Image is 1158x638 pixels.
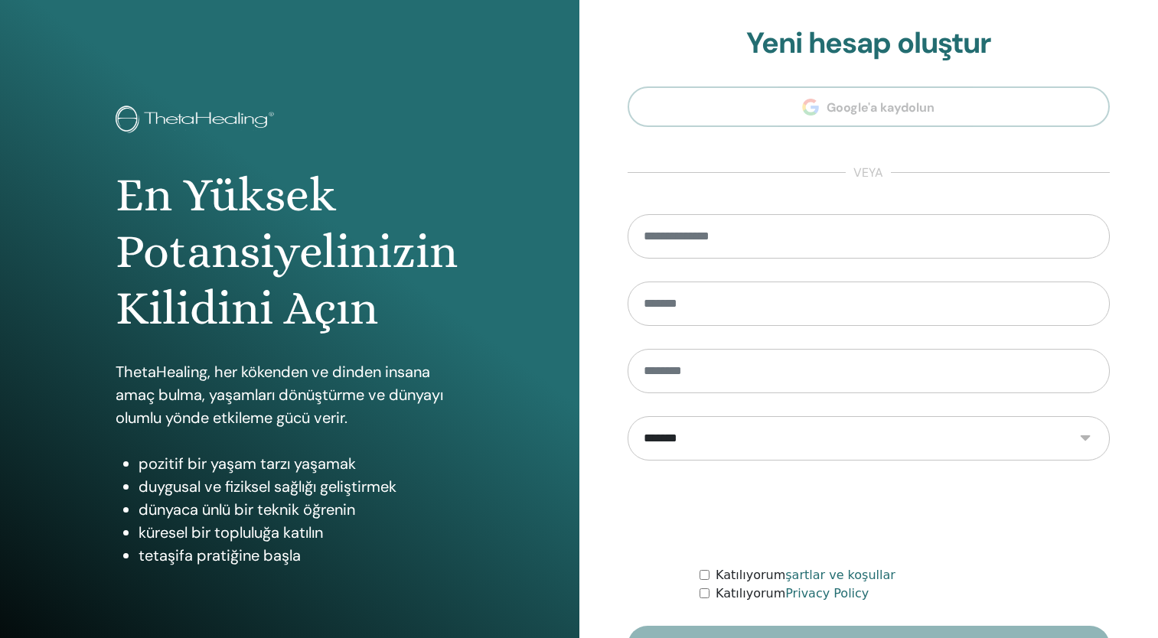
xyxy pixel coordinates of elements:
h2: Yeni hesap oluştur [628,26,1111,61]
li: dünyaca ünlü bir teknik öğrenin [139,498,463,521]
label: Katılıyorum [716,584,869,603]
label: Katılıyorum [716,566,895,584]
li: tetaşifa pratiğine başla [139,544,463,567]
h1: En Yüksek Potansiyelinizin Kilidini Açın [116,167,463,337]
span: veya [846,164,891,182]
p: ThetaHealing, her kökenden ve dinden insana amaç bulma, yaşamları dönüştürme ve dünyayı olumlu yö... [116,360,463,429]
iframe: reCAPTCHA [752,483,985,543]
li: duygusal ve fiziksel sağlığı geliştirmek [139,475,463,498]
li: küresel bir topluluğa katılın [139,521,463,544]
a: şartlar ve koşullar [785,568,895,582]
a: Privacy Policy [785,586,869,601]
li: pozitif bir yaşam tarzı yaşamak [139,452,463,475]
